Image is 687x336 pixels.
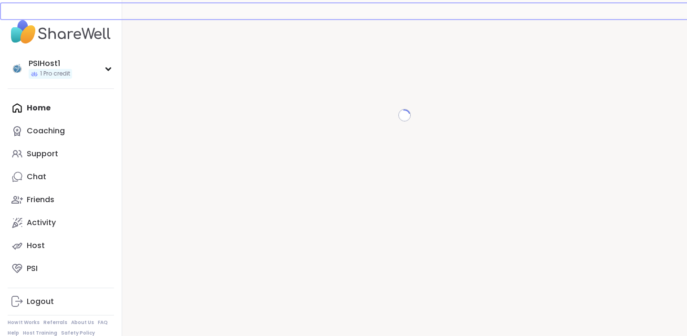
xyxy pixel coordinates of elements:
[40,70,70,78] span: 1 Pro credit
[8,188,114,211] a: Friends
[8,290,114,313] a: Logout
[71,319,94,326] a: About Us
[27,172,46,182] div: Chat
[8,234,114,257] a: Host
[8,15,114,49] img: ShareWell Nav Logo
[27,240,45,251] div: Host
[98,319,108,326] a: FAQ
[27,195,54,205] div: Friends
[27,296,54,307] div: Logout
[10,61,25,76] img: PSIHost1
[8,319,40,326] a: How It Works
[27,217,56,228] div: Activity
[27,126,65,136] div: Coaching
[8,119,114,142] a: Coaching
[8,257,114,280] a: PSI
[29,58,72,69] div: PSIHost1
[8,211,114,234] a: Activity
[27,149,58,159] div: Support
[8,142,114,165] a: Support
[8,165,114,188] a: Chat
[27,263,38,274] div: PSI
[43,319,67,326] a: Referrals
